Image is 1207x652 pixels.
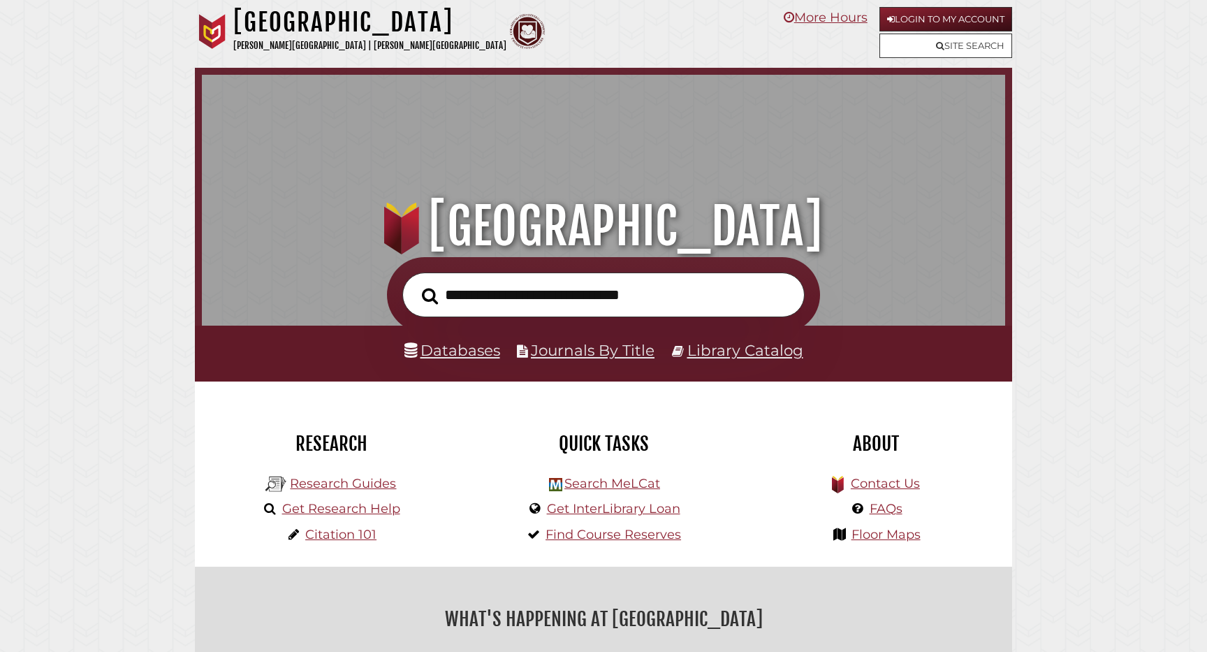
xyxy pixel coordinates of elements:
[564,476,660,491] a: Search MeLCat
[478,432,729,456] h2: Quick Tasks
[784,10,868,25] a: More Hours
[195,14,230,49] img: Calvin University
[233,38,506,54] p: [PERSON_NAME][GEOGRAPHIC_DATA] | [PERSON_NAME][GEOGRAPHIC_DATA]
[870,501,902,516] a: FAQs
[851,527,921,542] a: Floor Maps
[305,527,376,542] a: Citation 101
[233,7,506,38] h1: [GEOGRAPHIC_DATA]
[546,527,681,542] a: Find Course Reserves
[422,287,438,305] i: Search
[220,196,987,257] h1: [GEOGRAPHIC_DATA]
[547,501,680,516] a: Get InterLibrary Loan
[879,7,1012,31] a: Login to My Account
[290,476,396,491] a: Research Guides
[205,432,457,456] h2: Research
[549,478,562,491] img: Hekman Library Logo
[687,341,803,359] a: Library Catalog
[879,34,1012,58] a: Site Search
[404,341,500,359] a: Databases
[205,603,1002,635] h2: What's Happening at [GEOGRAPHIC_DATA]
[265,474,286,495] img: Hekman Library Logo
[510,14,545,49] img: Calvin Theological Seminary
[750,432,1002,456] h2: About
[531,341,654,359] a: Journals By Title
[282,501,400,516] a: Get Research Help
[415,284,445,309] button: Search
[851,476,920,491] a: Contact Us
